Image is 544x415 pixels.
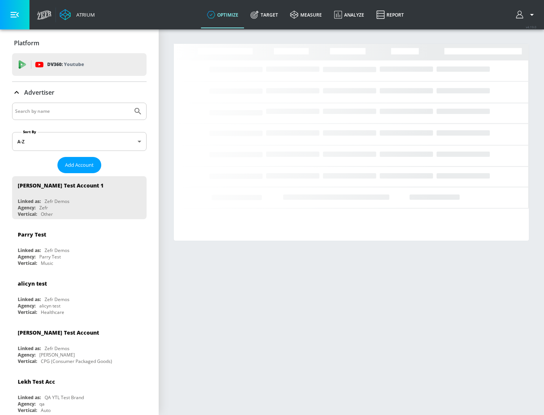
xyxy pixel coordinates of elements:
div: alicyn test [18,280,47,287]
div: Parry Test [18,231,46,238]
div: Parry TestLinked as:Zefr DemosAgency:Parry TestVertical:Music [12,225,147,268]
div: A-Z [12,132,147,151]
div: Auto [41,407,51,413]
div: alicyn testLinked as:Zefr DemosAgency:alicyn testVertical:Healthcare [12,274,147,317]
div: [PERSON_NAME] [39,352,75,358]
div: [PERSON_NAME] Test Account 1Linked as:Zefr DemosAgency:ZefrVertical:Other [12,176,147,219]
div: Zefr [39,204,48,211]
div: DV360: Youtube [12,53,147,76]
label: Sort By [22,129,38,134]
a: Target [244,1,284,28]
p: Platform [14,39,39,47]
div: alicyn test [39,303,60,309]
div: [PERSON_NAME] Test Account 1 [18,182,104,189]
div: Linked as: [18,247,41,254]
a: optimize [201,1,244,28]
a: Analyze [328,1,370,28]
span: Add Account [65,161,94,169]
p: Advertiser [24,88,54,97]
div: Platform [12,32,147,54]
div: [PERSON_NAME] Test AccountLinked as:Zefr DemosAgency:[PERSON_NAME]Vertical:CPG (Consumer Packaged... [12,323,147,366]
div: Agency: [18,352,36,358]
p: Youtube [64,60,84,68]
div: Linked as: [18,296,41,303]
div: Healthcare [41,309,64,315]
div: Zefr Demos [45,198,70,204]
div: Other [41,211,53,217]
button: Add Account [57,157,101,173]
div: QA YTL Test Brand [45,394,84,401]
div: Zefr Demos [45,296,70,303]
div: Linked as: [18,394,41,401]
div: Lekh Test Acc [18,378,55,385]
div: Agency: [18,204,36,211]
div: Vertical: [18,407,37,413]
div: Agency: [18,254,36,260]
div: qa [39,401,45,407]
div: Agency: [18,303,36,309]
div: Linked as: [18,345,41,352]
p: DV360: [47,60,84,69]
div: Advertiser [12,82,147,103]
div: Agency: [18,401,36,407]
div: Vertical: [18,309,37,315]
div: Vertical: [18,358,37,364]
div: Parry Test [39,254,61,260]
div: Vertical: [18,260,37,266]
div: CPG (Consumer Packaged Goods) [41,358,112,364]
span: v 4.19.0 [526,25,536,29]
div: Linked as: [18,198,41,204]
div: Zefr Demos [45,345,70,352]
div: Atrium [73,11,95,18]
a: Report [370,1,410,28]
div: Music [41,260,53,266]
div: [PERSON_NAME] Test Account [18,329,99,336]
div: Vertical: [18,211,37,217]
input: Search by name [15,106,130,116]
a: measure [284,1,328,28]
a: Atrium [60,9,95,20]
div: Zefr Demos [45,247,70,254]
